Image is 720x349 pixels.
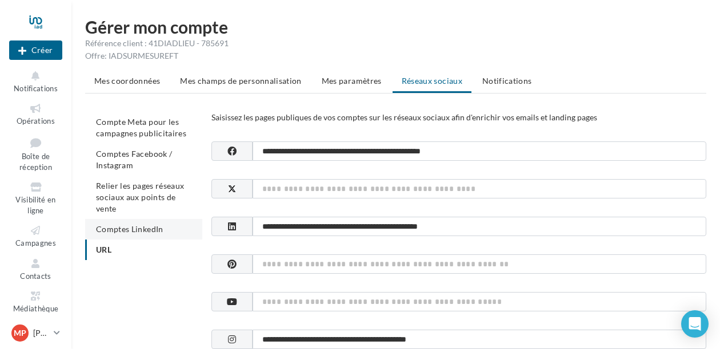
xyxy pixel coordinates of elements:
[9,133,62,174] a: Boîte de réception
[9,255,62,283] a: Contacts
[180,76,302,86] span: Mes champs de personnalisation
[96,181,184,213] span: Relier les pages réseaux sociaux aux points de vente
[85,50,706,62] div: Offre: IADSURMESUREFT
[85,38,706,49] div: Référence client : 41DIADLIEU - 785691
[85,18,706,35] h1: Gérer mon compte
[211,292,253,311] span: youtube
[9,40,62,60] button: Créer
[211,141,253,161] span: facebook
[96,149,172,170] span: Comptes Facebook / Instagram
[9,222,62,250] a: Campagnes
[33,327,49,339] p: [PERSON_NAME]
[9,178,62,217] a: Visibilité en ligne
[9,40,62,60] div: Nouvelle campagne
[9,67,62,95] button: Notifications
[14,327,26,339] span: MP
[211,330,253,349] span: instagram
[19,152,52,172] span: Boîte de réception
[96,117,186,138] span: Compte Meta pour les campagnes publicitaires
[20,271,51,281] span: Contacts
[9,322,62,344] a: MP [PERSON_NAME]
[211,254,253,274] span: pinterest
[94,76,160,86] span: Mes coordonnées
[9,287,62,315] a: Médiathèque
[211,112,597,122] span: Saisissez les pages publiques de vos comptes sur les réseaux sociaux afin d'enrichir vos emails e...
[15,195,55,215] span: Visibilité en ligne
[211,217,253,236] span: linkedin
[17,116,55,125] span: Opérations
[9,100,62,128] a: Opérations
[211,179,253,198] span: x
[13,304,59,313] span: Médiathèque
[96,224,163,234] span: Comptes LinkedIn
[681,310,709,338] div: Open Intercom Messenger
[482,76,532,86] span: Notifications
[15,238,56,247] span: Campagnes
[14,84,58,93] span: Notifications
[322,76,382,86] span: Mes paramètres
